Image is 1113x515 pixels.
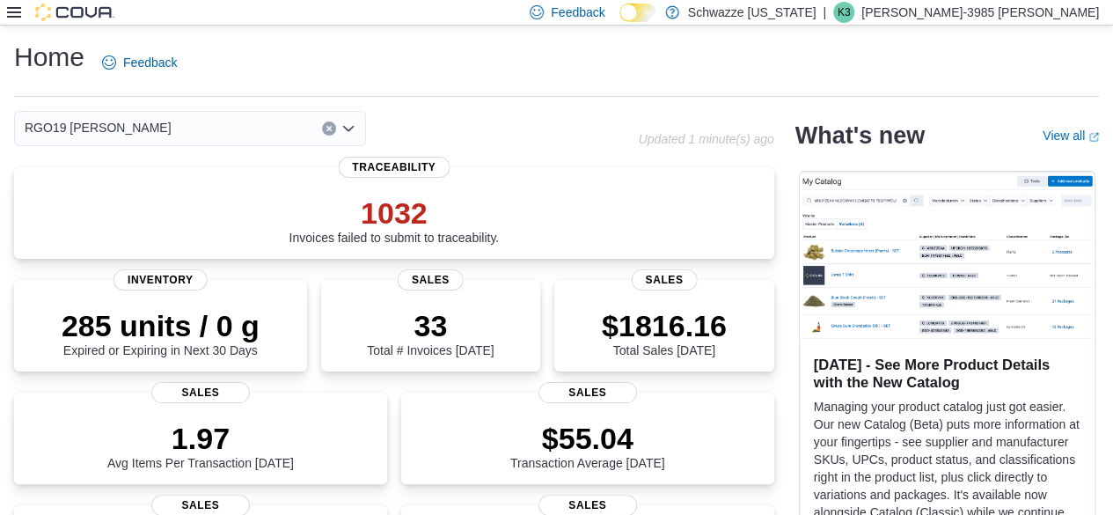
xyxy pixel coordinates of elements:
img: Cova [35,4,114,21]
p: [PERSON_NAME]-3985 [PERSON_NAME] [861,2,1099,23]
div: Expired or Expiring in Next 30 Days [62,308,260,357]
p: 33 [367,308,494,343]
div: Total Sales [DATE] [602,308,727,357]
p: 285 units / 0 g [62,308,260,343]
input: Dark Mode [619,4,656,22]
span: Sales [538,382,637,403]
a: Feedback [95,45,184,80]
span: Traceability [338,157,450,178]
span: Feedback [123,54,177,71]
svg: External link [1088,132,1099,143]
div: Invoices failed to submit to traceability. [289,195,499,245]
p: $1816.16 [602,308,727,343]
h3: [DATE] - See More Product Details with the New Catalog [814,356,1080,391]
div: Avg Items Per Transaction [DATE] [107,421,294,470]
p: $55.04 [510,421,665,456]
span: Sales [398,269,464,291]
p: 1032 [289,195,499,231]
span: K3 [838,2,851,23]
p: Updated 1 minute(s) ago [638,132,773,146]
div: Kandice-3985 Marquez [833,2,854,23]
p: 1.97 [107,421,294,456]
p: Schwazze [US_STATE] [688,2,816,23]
span: Feedback [551,4,604,21]
div: Transaction Average [DATE] [510,421,665,470]
div: Total # Invoices [DATE] [367,308,494,357]
a: View allExternal link [1043,129,1099,143]
h2: What's new [795,121,925,150]
p: | [823,2,826,23]
span: Sales [151,382,250,403]
span: Inventory [113,269,208,291]
button: Open list of options [341,121,355,136]
span: Dark Mode [619,22,620,23]
span: Sales [631,269,697,291]
h1: Home [14,40,84,75]
button: Clear input [322,121,336,136]
span: RGO19 [PERSON_NAME] [25,117,172,138]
